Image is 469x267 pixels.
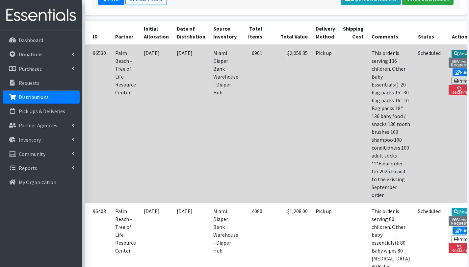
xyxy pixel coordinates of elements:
[3,119,80,132] a: Partner Agencies
[339,21,368,45] th: Shipping Cost
[3,147,80,160] a: Community
[19,80,39,86] p: Requests
[3,76,80,89] a: Requests
[3,34,80,47] a: Dashboard
[3,4,80,26] img: HumanEssentials
[3,133,80,146] a: Inventory
[19,65,42,72] p: Purchases
[209,45,242,203] td: Miami Diaper Bank Warehouse - Diaper Hub
[3,161,80,175] a: Reports
[19,108,65,114] p: Pick Ups & Deliveries
[242,21,266,45] th: Total Items
[111,45,140,203] td: Palm Beach -Tree of Life Resource Center
[3,48,80,61] a: Donations
[3,62,80,75] a: Purchases
[368,21,414,45] th: Comments
[3,105,80,118] a: Pick Ups & Deliveries
[209,21,242,45] th: Source Inventory
[3,90,80,104] a: Distributions
[19,37,43,43] p: Dashboard
[19,51,42,58] p: Donations
[312,21,339,45] th: Delivery Method
[414,45,445,203] td: Scheduled
[3,176,80,189] a: My Organization
[19,136,41,143] p: Inventory
[111,21,140,45] th: Partner
[266,45,312,203] td: $2,059.35
[266,21,312,45] th: Total Value
[140,45,173,203] td: [DATE]
[173,45,209,203] td: [DATE]
[19,151,45,157] p: Community
[312,45,339,203] td: Pick up
[19,122,57,129] p: Partner Agencies
[242,45,266,203] td: 6961
[140,21,173,45] th: Initial Allocation
[19,179,56,185] p: My Organization
[85,45,111,203] td: 96530
[19,165,37,171] p: Reports
[173,21,209,45] th: Date of Distribution
[85,21,111,45] th: ID
[19,94,49,100] p: Distributions
[368,45,414,203] td: This order is serving 136 children. Other Baby Essentials(): 20 bag packs 15" 30 bag packs 16" 10...
[414,21,445,45] th: Status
